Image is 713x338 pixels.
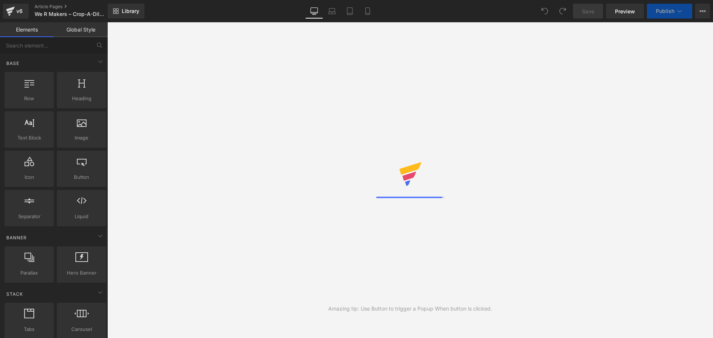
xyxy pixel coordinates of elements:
span: Button [59,173,104,181]
a: Article Pages [35,4,120,10]
button: Redo [555,4,570,19]
span: Parallax [7,269,52,277]
a: New Library [108,4,144,19]
span: Row [7,95,52,102]
span: Tabs [7,325,52,333]
a: Global Style [54,22,108,37]
span: Base [6,60,20,67]
button: Undo [537,4,552,19]
span: Separator [7,213,52,220]
a: Desktop [305,4,323,19]
span: Icon [7,173,52,181]
button: Publish [647,4,692,19]
a: v6 [3,4,29,19]
span: Carousel [59,325,104,333]
span: Heading [59,95,104,102]
span: Image [59,134,104,142]
a: Tablet [341,4,359,19]
button: More [695,4,710,19]
a: Preview [606,4,644,19]
span: Text Block [7,134,52,142]
a: Mobile [359,4,377,19]
span: Stack [6,291,24,298]
span: Library [122,8,139,14]
span: Hero Banner [59,269,104,277]
div: Amazing tip: Use Button to trigger a Popup When button is clicked. [328,305,492,313]
span: Banner [6,234,27,241]
span: Save [582,7,594,15]
div: v6 [15,6,24,16]
span: Publish [656,8,674,14]
a: Laptop [323,4,341,19]
span: Liquid [59,213,104,220]
span: We R Makers – Crop-A-Dile | Perfectly punched holes, set with style [35,11,106,17]
span: Preview [615,7,635,15]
